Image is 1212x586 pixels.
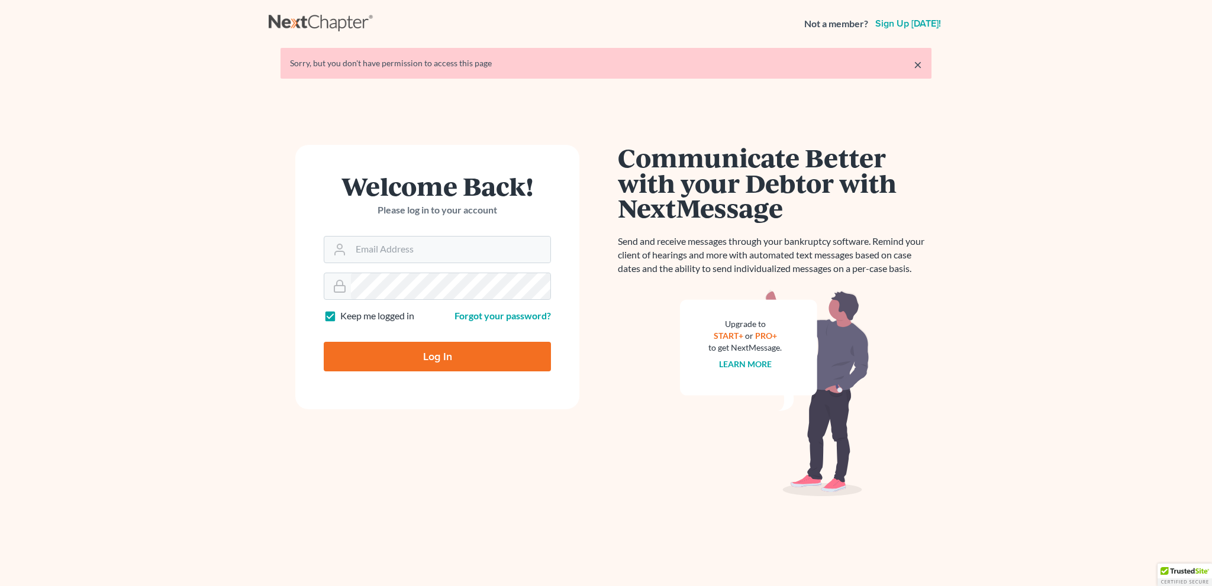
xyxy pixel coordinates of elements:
p: Send and receive messages through your bankruptcy software. Remind your client of hearings and mo... [618,235,931,276]
strong: Not a member? [804,17,868,31]
img: nextmessage_bg-59042aed3d76b12b5cd301f8e5b87938c9018125f34e5fa2b7a6b67550977c72.svg [680,290,869,497]
a: START+ [714,331,743,341]
a: PRO+ [755,331,777,341]
input: Email Address [351,237,550,263]
div: Sorry, but you don't have permission to access this page [290,57,922,69]
a: Sign up [DATE]! [873,19,943,28]
span: or [745,331,753,341]
a: Learn more [719,359,772,369]
label: Keep me logged in [340,309,414,323]
div: to get NextMessage. [708,342,782,354]
h1: Welcome Back! [324,173,551,199]
a: × [914,57,922,72]
input: Log In [324,342,551,371]
div: Upgrade to [708,318,782,330]
p: Please log in to your account [324,203,551,217]
a: Forgot your password? [454,310,551,321]
h1: Communicate Better with your Debtor with NextMessage [618,145,931,221]
div: TrustedSite Certified [1158,564,1212,586]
